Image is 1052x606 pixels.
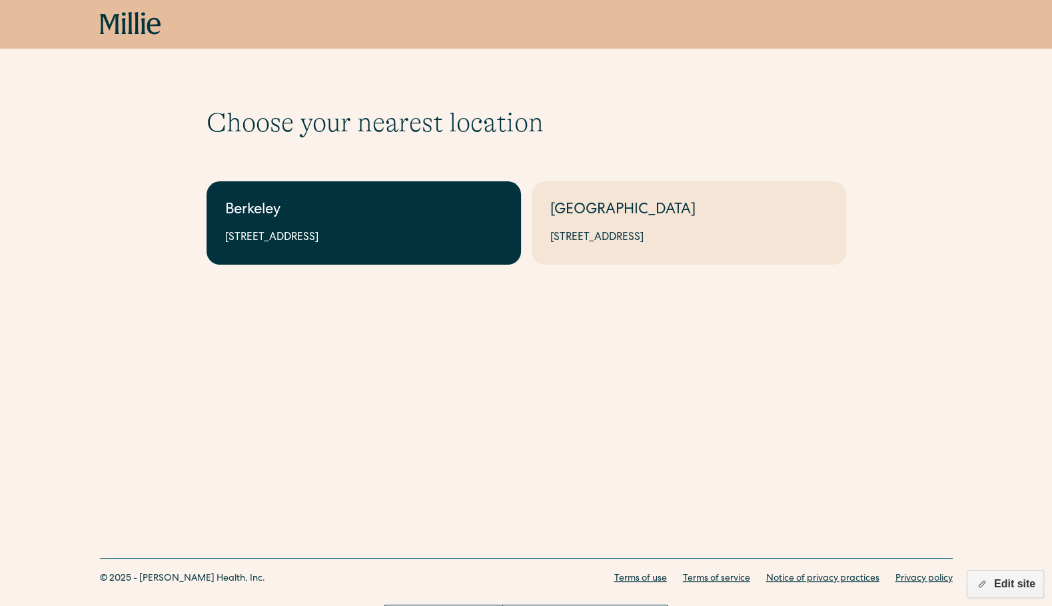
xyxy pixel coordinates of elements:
a: Terms of use [614,572,667,586]
div: [GEOGRAPHIC_DATA] [550,200,827,222]
a: Notice of privacy practices [766,572,879,586]
div: Berkeley [225,200,502,222]
div: © 2025 - [PERSON_NAME] Health, Inc. [100,572,265,586]
a: Berkeley[STREET_ADDRESS] [207,181,521,265]
div: [STREET_ADDRESS] [225,230,502,246]
div: [STREET_ADDRESS] [550,230,827,246]
button: Edit site [967,570,1044,598]
a: [GEOGRAPHIC_DATA][STREET_ADDRESS] [532,181,846,265]
a: Terms of service [683,572,750,586]
h1: Choose your nearest location [207,107,846,139]
a: Privacy policy [895,572,953,586]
